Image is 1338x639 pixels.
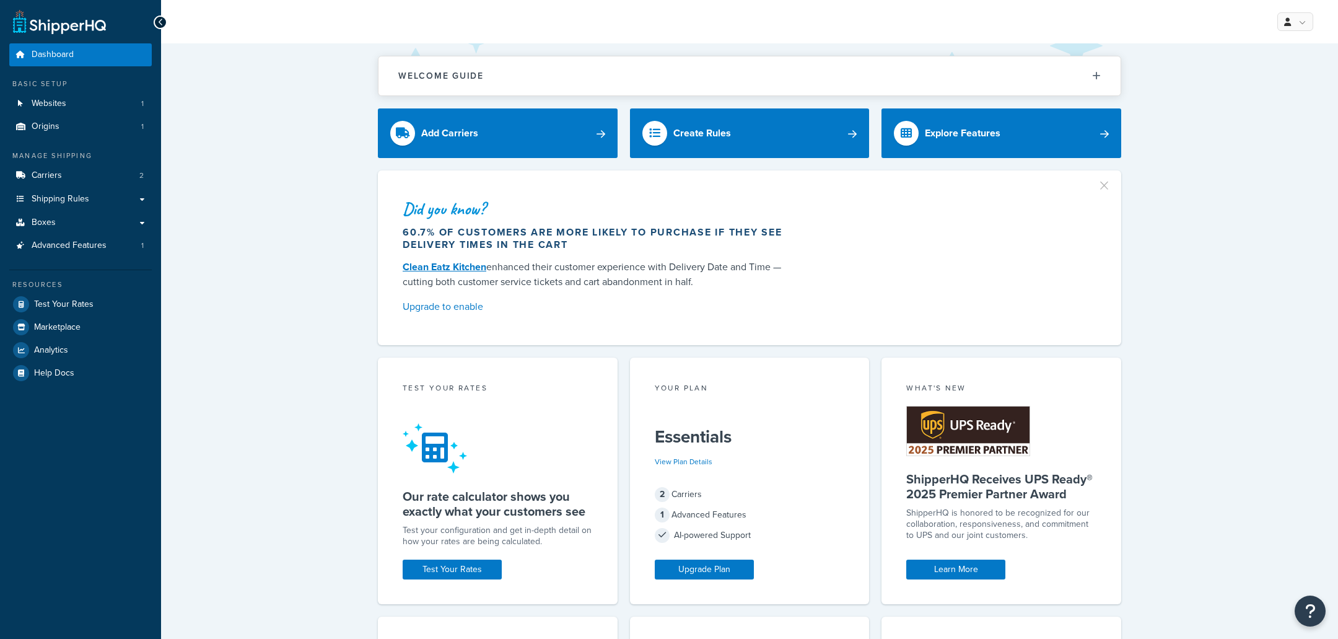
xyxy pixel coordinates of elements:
[881,108,1121,158] a: Explore Features
[655,427,845,447] h5: Essentials
[378,56,1121,95] button: Welcome Guide
[9,164,152,187] a: Carriers2
[9,115,152,138] a: Origins1
[32,50,74,60] span: Dashboard
[655,486,845,503] div: Carriers
[34,368,74,379] span: Help Docs
[403,489,593,519] h5: Our rate calculator shows you exactly what your customers see
[9,92,152,115] a: Websites1
[906,382,1096,397] div: What's New
[421,125,478,142] div: Add Carriers
[630,108,870,158] a: Create Rules
[403,260,486,274] a: Clean Eatz Kitchen
[9,151,152,161] div: Manage Shipping
[403,560,502,580] a: Test Your Rates
[403,298,794,315] a: Upgrade to enable
[403,382,593,397] div: Test your rates
[9,293,152,315] a: Test Your Rates
[906,472,1096,501] h5: ShipperHQ Receives UPS Ready® 2025 Premier Partner Award
[9,43,152,66] a: Dashboard
[9,280,152,290] div: Resources
[9,164,152,187] li: Carriers
[403,525,593,547] div: Test your configuration and get in-depth detail on how your rates are being calculated.
[32,240,107,251] span: Advanced Features
[34,322,81,333] span: Marketplace
[34,299,94,310] span: Test Your Rates
[655,382,845,397] div: Your Plan
[139,170,144,181] span: 2
[9,115,152,138] li: Origins
[9,79,152,89] div: Basic Setup
[9,234,152,257] li: Advanced Features
[9,339,152,361] a: Analytics
[141,121,144,132] span: 1
[1295,596,1326,627] button: Open Resource Center
[34,345,68,356] span: Analytics
[9,316,152,338] a: Marketplace
[403,226,794,251] div: 60.7% of customers are more likely to purchase if they see delivery times in the cart
[403,260,794,289] div: enhanced their customer experience with Delivery Date and Time — cutting both customer service ti...
[906,508,1096,541] p: ShipperHQ is honored to be recognized for our collaboration, responsiveness, and commitment to UP...
[925,125,1000,142] div: Explore Features
[655,560,754,580] a: Upgrade Plan
[655,487,670,502] span: 2
[32,121,59,132] span: Origins
[655,506,845,524] div: Advanced Features
[9,92,152,115] li: Websites
[655,508,670,522] span: 1
[9,211,152,234] a: Boxes
[906,560,1005,580] a: Learn More
[655,456,712,467] a: View Plan Details
[378,108,618,158] a: Add Carriers
[403,200,794,218] div: Did you know?
[9,188,152,211] a: Shipping Rules
[32,99,66,109] span: Websites
[32,170,62,181] span: Carriers
[32,194,89,205] span: Shipping Rules
[141,99,144,109] span: 1
[141,240,144,251] span: 1
[9,362,152,384] a: Help Docs
[9,234,152,257] a: Advanced Features1
[673,125,731,142] div: Create Rules
[32,218,56,228] span: Boxes
[398,71,484,81] h2: Welcome Guide
[655,527,845,544] div: AI-powered Support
